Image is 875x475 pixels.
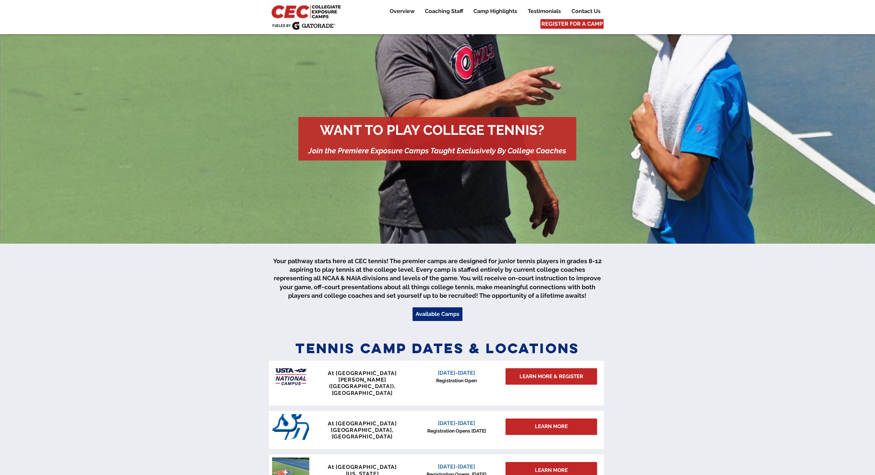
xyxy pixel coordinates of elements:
span: [PERSON_NAME] ([GEOGRAPHIC_DATA]), [GEOGRAPHIC_DATA] [329,376,396,396]
a: LEARN MORE & REGISTER [506,368,597,385]
a: Testimonials [523,7,566,15]
p: Testimonials [524,7,564,15]
span: WANT TO PLAY COLLEGE TENNIS? [320,122,544,138]
a: REGISTER FOR A CAMP [540,19,604,29]
span: LEARN MORE [535,467,568,474]
span: Tennis Camp Dates & Locations [295,339,580,357]
p: Overview [386,7,418,15]
img: CEC Logo Primary_edited.jpg [270,3,344,19]
span: Join the Premiere Exposure Camps Taught Exclusively By College Coaches [308,146,566,155]
img: Fueled by Gatorade.png [272,22,335,30]
span: [DATE]-[DATE] [438,370,475,376]
span: LEARN MORE & REGISTER [520,373,583,380]
span: At [GEOGRAPHIC_DATA] [328,370,397,376]
span: Registration Open [436,378,477,383]
p: Coaching Staff [421,7,467,15]
span: Your pathway starts here at CEC tennis! The premier camps are designed for junior tennis players ... [273,257,602,299]
span: [DATE]-[DATE] [438,420,475,426]
div: LEARN MORE [506,419,597,435]
span: REGISTER FOR A CAMP [541,20,603,28]
a: Available Camps [413,307,462,321]
nav: Site [379,7,605,15]
span: Available Camps [416,310,459,318]
p: Camp Highlights [470,7,521,15]
span: Registration Opens [DATE] [427,428,486,434]
a: Coaching Staff [420,7,468,15]
span: [GEOGRAPHIC_DATA], [GEOGRAPHIC_DATA] [331,427,393,440]
span: [DATE]-[DATE] [438,463,475,470]
a: Contact Us [566,7,605,15]
img: San_Diego_Toreros_logo.png [272,414,309,440]
span: LEARN MORE [535,423,568,430]
span: At [GEOGRAPHIC_DATA] [328,420,397,427]
img: USTA Campus image_edited.jpg [272,364,309,389]
p: Contact Us [568,7,604,15]
a: Overview [385,7,419,15]
a: Camp Highlights [468,7,522,15]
